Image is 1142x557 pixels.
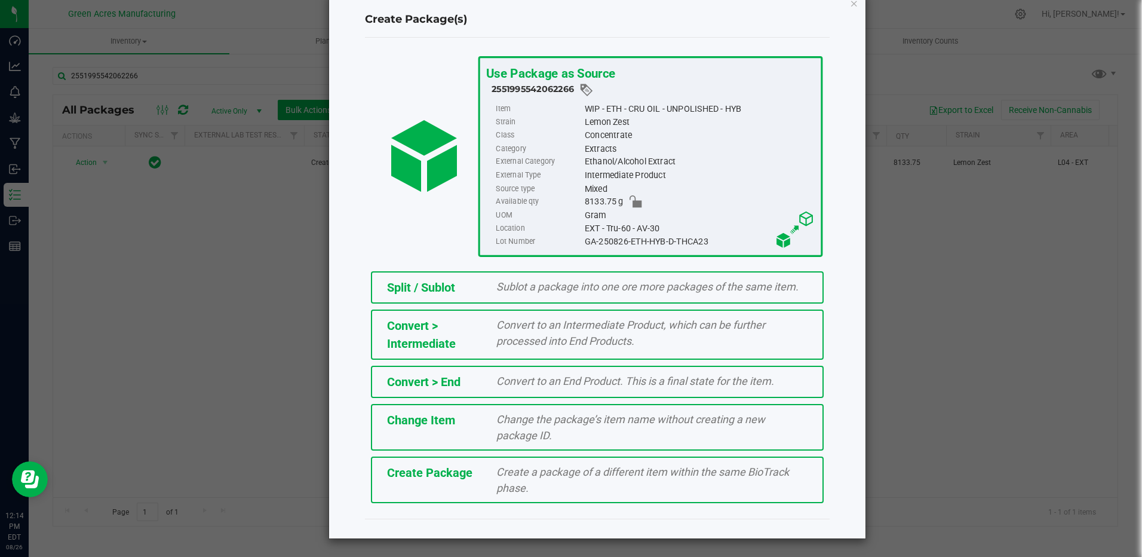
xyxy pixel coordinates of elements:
[584,182,814,195] div: Mixed
[584,142,814,155] div: Extracts
[584,155,814,169] div: Ethanol/Alcohol Extract
[365,12,830,27] h4: Create Package(s)
[496,182,582,195] label: Source type
[584,102,814,115] div: WIP - ETH - CRU OIL - UNPOLISHED - HYB
[496,319,765,347] span: Convert to an Intermediate Product, which can be further processed into End Products.
[584,115,814,128] div: Lemon Zest
[496,195,582,209] label: Available qty
[387,280,455,295] span: Split / Sublot
[584,195,623,209] span: 8133.75 g
[496,222,582,235] label: Location
[496,466,789,494] span: Create a package of a different item within the same BioTrack phase.
[496,413,765,442] span: Change the package’s item name without creating a new package ID.
[12,461,48,497] iframe: Resource center
[584,129,814,142] div: Concentrate
[496,209,582,222] label: UOM
[496,155,582,169] label: External Category
[584,235,814,248] div: GA-250826-ETH-HYB-D-THCA23
[496,169,582,182] label: External Type
[387,466,472,480] span: Create Package
[492,82,815,97] div: 2551995542062266
[387,319,456,351] span: Convert > Intermediate
[496,235,582,248] label: Lot Number
[496,129,582,142] label: Class
[584,222,814,235] div: EXT - Tru-60 - AV-30
[584,209,814,222] div: Gram
[387,413,455,427] span: Change Item
[496,115,582,128] label: Strain
[584,169,814,182] div: Intermediate Product
[496,280,799,293] span: Sublot a package into one ore more packages of the same item.
[387,375,461,389] span: Convert > End
[486,66,615,81] span: Use Package as Source
[496,142,582,155] label: Category
[496,102,582,115] label: Item
[496,375,774,387] span: Convert to an End Product. This is a final state for the item.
